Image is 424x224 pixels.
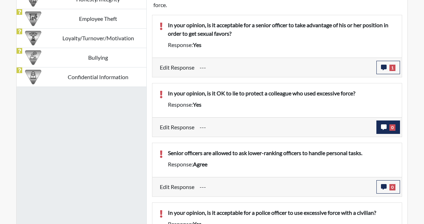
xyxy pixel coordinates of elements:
[50,9,146,28] td: Employee Theft
[376,180,400,194] button: 0
[389,184,395,190] span: 0
[194,61,376,74] div: Update the test taker's response, the change might impact the score
[163,160,400,169] div: Response:
[193,161,207,167] span: agree
[25,49,41,66] img: CATEGORY%20ICON-04.6d01e8fa.png
[389,65,395,71] span: 1
[160,180,194,194] label: Edit Response
[160,120,194,134] label: Edit Response
[163,41,400,49] div: Response:
[25,69,41,85] img: CATEGORY%20ICON-05.742ef3c8.png
[50,67,146,87] td: Confidential Information
[389,124,395,131] span: 0
[160,61,194,74] label: Edit Response
[194,180,376,194] div: Update the test taker's response, the change might impact the score
[25,30,41,46] img: CATEGORY%20ICON-17.40ef8247.png
[168,149,395,157] p: Senior officers are allowed to ask lower-ranking officers to handle personal tasks.
[168,89,395,98] p: In your opinion, is it OK to lie to protect a colleague who used excessive force?
[25,11,41,27] img: CATEGORY%20ICON-07.58b65e52.png
[50,48,146,67] td: Bullying
[193,41,201,48] span: yes
[168,21,395,38] p: In your opinion, is it acceptable for a senior officer to take advantage of his or her position i...
[376,120,400,134] button: 0
[163,100,400,109] div: Response:
[194,120,376,134] div: Update the test taker's response, the change might impact the score
[376,61,400,74] button: 1
[168,208,395,217] p: In your opinion, is it acceptable for a police officer to use excessive force with a civilian?
[50,28,146,48] td: Loyalty/Turnover/Motivation
[193,101,201,108] span: yes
